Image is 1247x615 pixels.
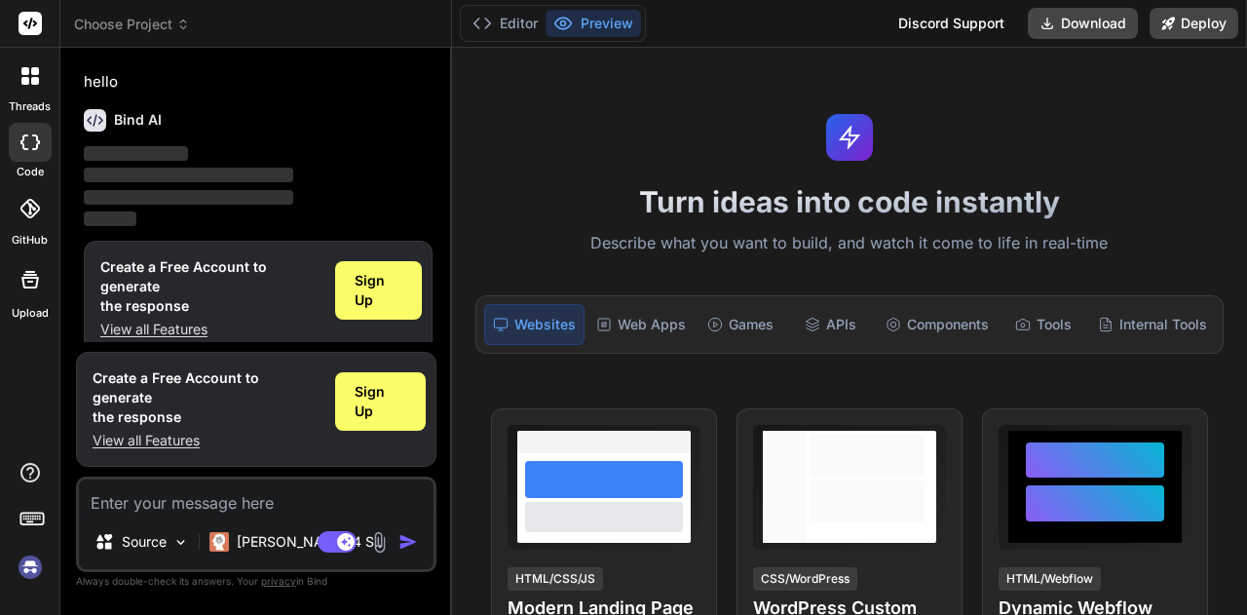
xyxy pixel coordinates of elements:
[100,320,320,339] p: View all Features
[508,567,603,591] div: HTML/CSS/JS
[464,231,1235,256] p: Describe what you want to build, and watch it come to life in real-time
[93,368,320,427] h1: Create a Free Account to generate the response
[1090,304,1215,345] div: Internal Tools
[14,551,47,584] img: signin
[355,382,406,421] span: Sign Up
[9,98,51,115] label: threads
[237,532,382,552] p: [PERSON_NAME] 4 S..
[464,184,1235,219] h1: Turn ideas into code instantly
[76,572,436,591] p: Always double-check its answers. Your in Bind
[114,110,162,130] h6: Bind AI
[368,531,391,554] img: attachment
[84,211,136,226] span: ‌
[84,146,188,161] span: ‌
[100,257,320,316] h1: Create a Free Account to generate the response
[1150,8,1238,39] button: Deploy
[398,532,418,552] img: icon
[84,168,293,182] span: ‌
[355,271,402,310] span: Sign Up
[84,71,433,94] p: hello
[12,232,48,249] label: GitHub
[17,164,44,180] label: code
[209,532,229,552] img: Claude 4 Sonnet
[261,575,296,587] span: privacy
[122,532,167,552] p: Source
[1001,304,1086,345] div: Tools
[999,567,1101,591] div: HTML/Webflow
[172,534,189,551] img: Pick Models
[787,304,873,345] div: APIs
[1028,8,1138,39] button: Download
[74,15,190,34] span: Choose Project
[753,567,857,591] div: CSS/WordPress
[465,10,546,37] button: Editor
[93,431,320,450] p: View all Features
[546,10,641,37] button: Preview
[84,190,293,205] span: ‌
[878,304,997,345] div: Components
[12,305,49,322] label: Upload
[484,304,585,345] div: Websites
[887,8,1016,39] div: Discord Support
[698,304,783,345] div: Games
[588,304,694,345] div: Web Apps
